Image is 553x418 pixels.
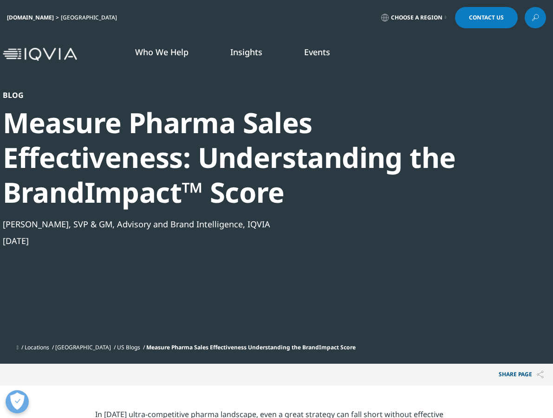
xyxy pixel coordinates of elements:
img: IQVIA Healthcare Information Technology and Pharma Clinical Research Company [3,48,77,61]
span: Contact Us [469,15,504,20]
div: [PERSON_NAME], SVP & GM, Advisory and Brand Intelligence, IQVIA [3,219,501,230]
a: Contact Us [455,7,518,28]
a: Who We Help [135,46,189,58]
a: Locations [25,343,49,351]
div: Measure Pharma Sales Effectiveness: Understanding the BrandImpact™ Score [3,105,501,210]
div: Blog [3,90,501,100]
nav: Primary [81,32,551,76]
a: US Blogs [117,343,140,351]
button: Open Preferences [6,390,29,413]
button: Share PAGEShare PAGE [492,364,551,386]
a: [GEOGRAPHIC_DATA] [55,343,111,351]
a: Events [304,46,330,58]
a: [DOMAIN_NAME] [7,13,54,21]
div: [DATE] [3,235,501,246]
a: Insights [230,46,262,58]
div: [GEOGRAPHIC_DATA] [61,14,121,21]
span: Measure Pharma Sales Effectiveness Understanding the BrandImpact Score [146,343,356,351]
p: Share PAGE [492,364,551,386]
span: Choose a Region [391,14,442,21]
img: Share PAGE [537,371,544,379]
